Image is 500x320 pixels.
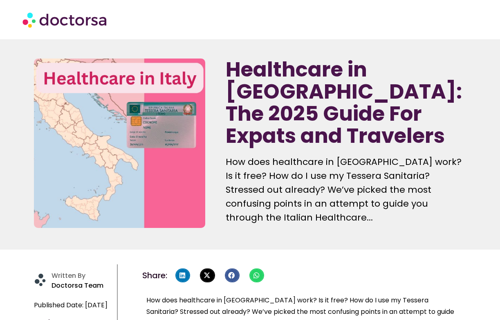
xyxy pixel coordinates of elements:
[226,59,466,147] h1: Healthcare in [GEOGRAPHIC_DATA]: The 2025 Guide For Expats and Travelers
[52,272,113,279] h4: Written By
[200,268,215,282] div: Share on x-twitter
[146,295,401,305] span: How does healthcare in [GEOGRAPHIC_DATA] work? Is it free? How do I use my
[34,300,108,311] span: Published Date: [DATE]
[225,268,240,282] div: Share on facebook
[142,271,167,279] h4: Share:
[249,268,264,282] div: Share on whatsapp
[175,268,190,282] div: Share on linkedin
[34,59,205,228] img: healthcare system in italy
[52,280,113,291] p: Doctorsa Team
[226,155,466,225] p: How does healthcare in [GEOGRAPHIC_DATA] work? Is it free? How do I use my Tessera Sanitaria? Str...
